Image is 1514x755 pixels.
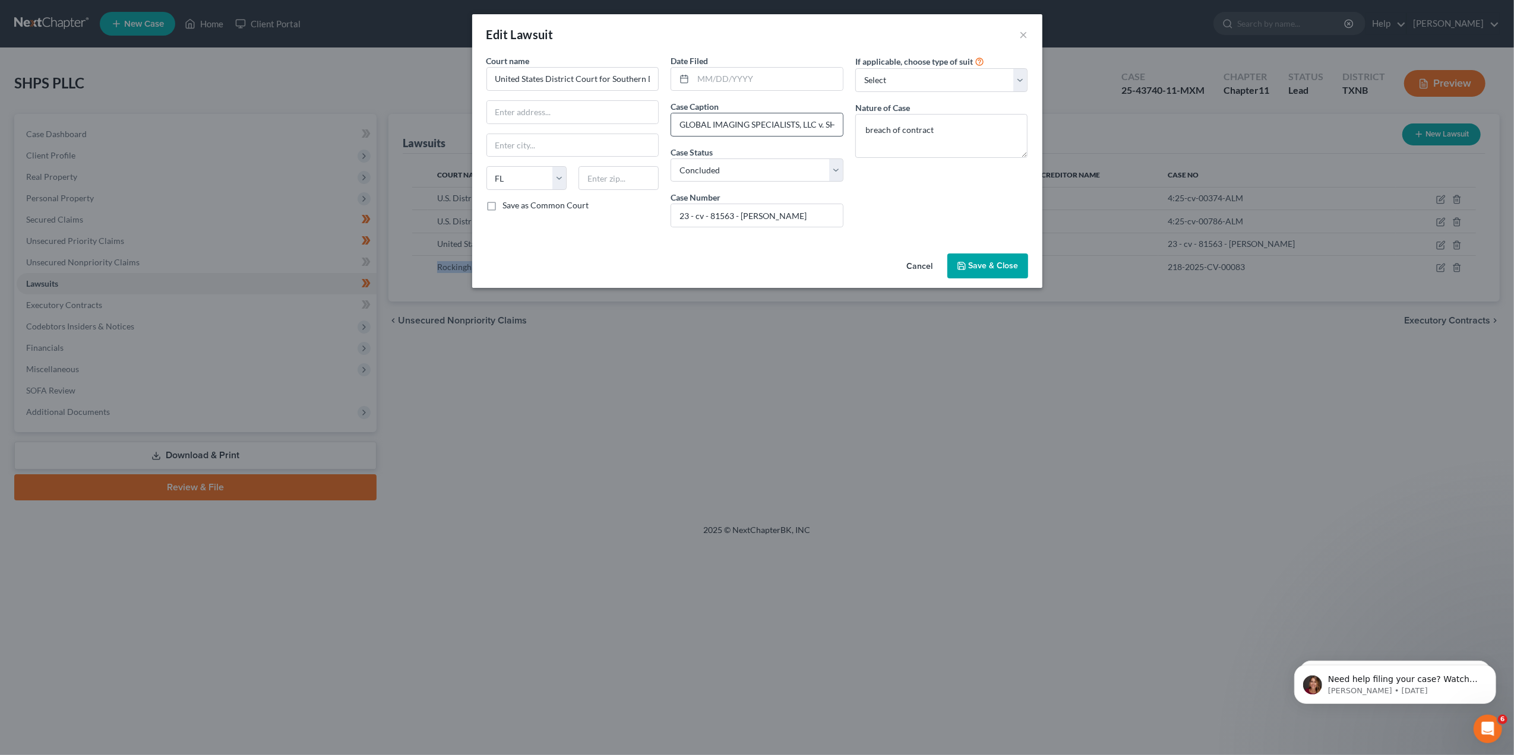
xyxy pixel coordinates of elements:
iframe: Intercom live chat [1474,715,1502,743]
input: # [671,204,843,227]
button: Save & Close [947,253,1028,278]
p: Message from Katie, sent 1w ago [52,46,205,56]
input: Enter address... [487,101,659,123]
button: × [1020,27,1028,42]
label: Save as Common Court [503,199,589,211]
input: Search court by name... [486,67,659,91]
label: Case Number [671,191,720,204]
label: If applicable, choose type of suit [855,55,973,68]
button: Cancel [897,255,943,278]
iframe: Intercom notifications message [1276,640,1514,723]
input: Enter city... [487,134,659,157]
span: Edit [486,27,508,42]
label: Nature of Case [855,101,910,114]
span: Case Status [671,147,713,157]
label: Case Caption [671,100,719,113]
input: -- [671,113,843,136]
input: Enter zip... [579,166,659,190]
span: Lawsuit [511,27,554,42]
span: Save & Close [969,261,1019,271]
span: Need help filing your case? Watch this video! Still need help? Here are two articles with instruc... [52,34,204,115]
span: 6 [1498,715,1507,724]
input: MM/DD/YYYY [693,68,843,90]
span: Court name [486,56,530,66]
label: Date Filed [671,55,708,67]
